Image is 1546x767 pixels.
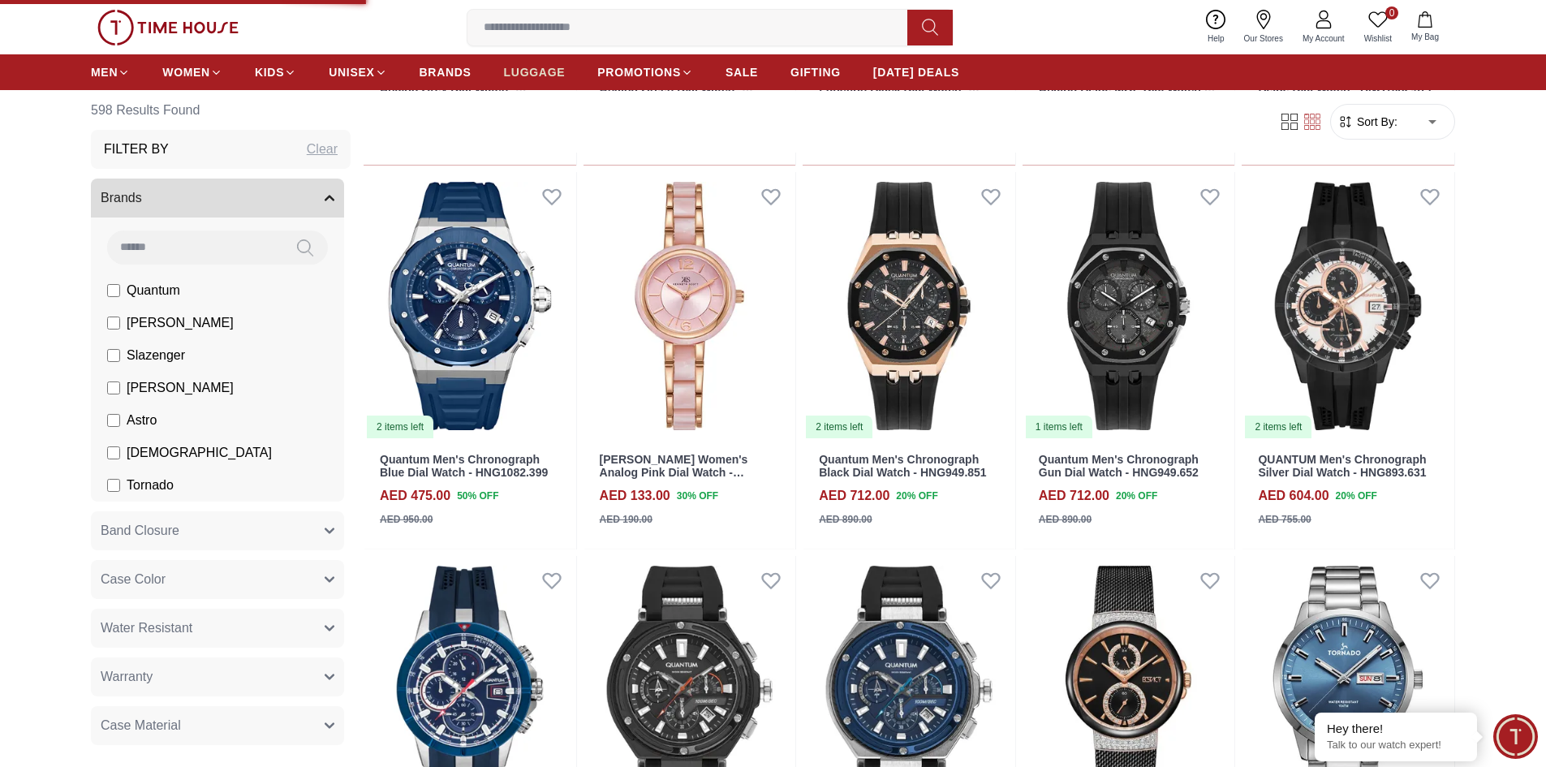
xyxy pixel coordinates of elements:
[1234,6,1293,48] a: Our Stores
[1327,739,1465,752] p: Talk to our watch expert!
[91,560,344,599] button: Case Color
[127,476,174,495] span: Tornado
[1405,31,1445,43] span: My Bag
[896,489,937,503] span: 20 % OFF
[367,416,433,438] div: 2 items left
[91,706,344,745] button: Case Material
[600,486,670,506] h4: AED 133.00
[380,486,450,506] h4: AED 475.00
[1258,512,1311,527] div: AED 755.00
[1245,416,1311,438] div: 2 items left
[104,140,169,159] h3: Filter By
[162,58,222,87] a: WOMEN
[127,281,180,300] span: Quantum
[91,64,118,80] span: MEN
[107,349,120,362] input: Slazenger
[101,521,179,541] span: Band Closure
[1354,114,1397,130] span: Sort By:
[1337,114,1397,130] button: Sort By:
[107,284,120,297] input: Quantum
[91,179,344,218] button: Brands
[420,58,472,87] a: BRANDS
[873,64,959,80] span: [DATE] DEALS
[1198,6,1234,48] a: Help
[107,317,120,330] input: [PERSON_NAME]
[584,172,796,440] img: Kenneth Scott Women's Analog Pink Dial Watch - K24501-RCPP
[1385,6,1398,19] span: 0
[457,489,498,503] span: 50 % OFF
[1116,489,1157,503] span: 20 % OFF
[420,64,472,80] span: BRANDS
[1023,172,1235,440] a: Quantum Men's Chronograph Gun Dial Watch - HNG949.6521 items left
[107,479,120,492] input: Tornado
[1493,714,1538,759] div: Chat Widget
[1039,512,1092,527] div: AED 890.00
[726,58,758,87] a: SALE
[504,64,566,80] span: LUGGAGE
[97,10,239,45] img: ...
[819,453,986,480] a: Quantum Men's Chronograph Black Dial Watch - HNG949.851
[162,64,210,80] span: WOMEN
[1039,486,1109,506] h4: AED 712.00
[600,453,748,493] a: [PERSON_NAME] Women's Analog Pink Dial Watch - K24501-RCPP
[1023,172,1235,440] img: Quantum Men's Chronograph Gun Dial Watch - HNG949.652
[101,188,142,208] span: Brands
[127,346,185,365] span: Slazenger
[873,58,959,87] a: [DATE] DEALS
[91,91,351,130] h6: 598 Results Found
[597,64,681,80] span: PROMOTIONS
[806,416,872,438] div: 2 items left
[91,657,344,696] button: Warranty
[364,172,576,440] a: Quantum Men's Chronograph Blue Dial Watch - HNG1082.3992 items left
[677,489,718,503] span: 30 % OFF
[504,58,566,87] a: LUGGAGE
[127,313,234,333] span: [PERSON_NAME]
[819,512,872,527] div: AED 890.00
[101,570,166,589] span: Case Color
[803,172,1015,440] img: Quantum Men's Chronograph Black Dial Watch - HNG949.851
[1402,8,1449,46] button: My Bag
[101,716,181,735] span: Case Material
[600,512,652,527] div: AED 190.00
[101,667,153,687] span: Warranty
[107,381,120,394] input: [PERSON_NAME]
[91,511,344,550] button: Band Closure
[91,609,344,648] button: Water Resistant
[1201,32,1231,45] span: Help
[91,58,130,87] a: MEN
[1327,721,1465,737] div: Hey there!
[329,64,374,80] span: UNISEX
[1238,32,1290,45] span: Our Stores
[1258,486,1329,506] h4: AED 604.00
[1358,32,1398,45] span: Wishlist
[803,172,1015,440] a: Quantum Men's Chronograph Black Dial Watch - HNG949.8512 items left
[597,58,693,87] a: PROMOTIONS
[329,58,386,87] a: UNISEX
[107,446,120,459] input: [DEMOGRAPHIC_DATA]
[1336,489,1377,503] span: 20 % OFF
[127,411,157,430] span: Astro
[726,64,758,80] span: SALE
[1296,32,1351,45] span: My Account
[1242,172,1454,440] a: QUANTUM Men's Chronograph Silver Dial Watch - HNG893.6312 items left
[1242,172,1454,440] img: QUANTUM Men's Chronograph Silver Dial Watch - HNG893.631
[255,58,296,87] a: KIDS
[790,58,841,87] a: GIFTING
[1354,6,1402,48] a: 0Wishlist
[380,453,548,480] a: Quantum Men's Chronograph Blue Dial Watch - HNG1082.399
[364,172,576,440] img: Quantum Men's Chronograph Blue Dial Watch - HNG1082.399
[380,512,433,527] div: AED 950.00
[127,378,234,398] span: [PERSON_NAME]
[1258,453,1426,480] a: QUANTUM Men's Chronograph Silver Dial Watch - HNG893.631
[819,486,889,506] h4: AED 712.00
[307,140,338,159] div: Clear
[255,64,284,80] span: KIDS
[107,414,120,427] input: Astro
[101,618,192,638] span: Water Resistant
[790,64,841,80] span: GIFTING
[127,443,272,463] span: [DEMOGRAPHIC_DATA]
[1039,453,1199,480] a: Quantum Men's Chronograph Gun Dial Watch - HNG949.652
[1026,416,1092,438] div: 1 items left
